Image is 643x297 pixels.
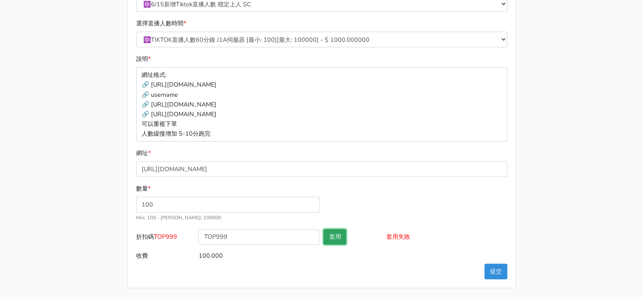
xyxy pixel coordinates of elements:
label: 說明 [136,54,150,64]
label: 收費 [134,248,197,264]
label: 選擇直播人數時間 [136,19,186,28]
span: TOP999 [154,232,177,241]
button: 套用 [323,229,346,245]
label: 網址 [136,148,150,158]
small: Min: 100 - [PERSON_NAME]: 100000 [136,214,221,221]
label: 數量 [136,184,150,193]
input: 這邊填入網址 [136,161,507,177]
button: 提交 [484,264,507,279]
p: 網址格式: 🔗 [URL][DOMAIN_NAME] 🔗 username 🔗 [URL][DOMAIN_NAME] 🔗 [URL][DOMAIN_NAME] 可以重複下單 人數緩慢增加 5-1... [136,67,507,141]
label: 折扣碼 [134,229,197,248]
